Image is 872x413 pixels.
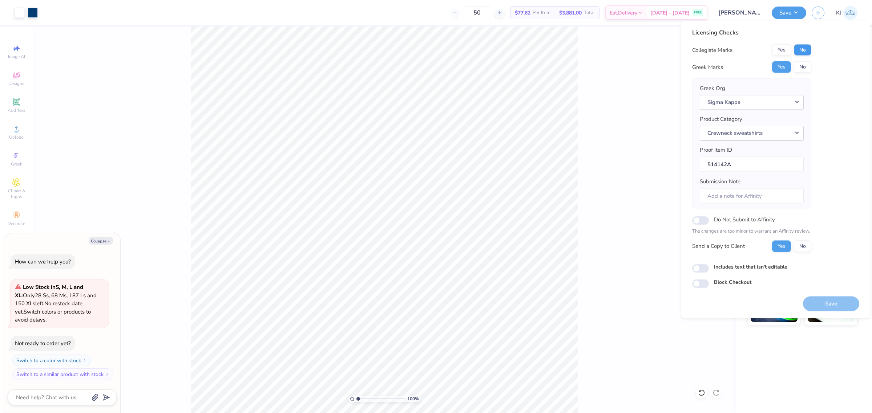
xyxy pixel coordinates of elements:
[772,44,791,56] button: Yes
[8,107,25,113] span: Add Text
[772,7,806,19] button: Save
[15,283,83,299] strong: Low Stock in S, M, L and XL :
[692,63,723,71] div: Greek Marks
[836,6,857,20] a: KJ
[559,9,582,17] span: $3,881.00
[772,61,791,73] button: Yes
[700,126,804,140] button: Crewneck sweatshirts
[794,44,811,56] button: No
[15,283,97,323] span: Only 28 Ss, 68 Ms, 187 Ls and 150 XLs left. Switch colors or products to avoid delays.
[12,368,113,380] button: Switch to a similar product with stock
[12,355,91,366] button: Switch to a color with stock
[794,61,811,73] button: No
[105,372,109,376] img: Switch to a similar product with stock
[700,115,742,123] label: Product Category
[82,358,87,363] img: Switch to a color with stock
[9,134,24,140] span: Upload
[533,9,550,17] span: Per Item
[15,300,82,315] span: No restock date yet.
[407,396,419,402] span: 100 %
[714,263,787,270] label: Includes text that isn't editable
[584,9,595,17] span: Total
[843,6,857,20] img: Kendra Jingco
[515,9,530,17] span: $77.62
[89,237,113,245] button: Collapse
[714,215,775,224] label: Do Not Submit to Affinity
[772,240,791,252] button: Yes
[794,240,811,252] button: No
[692,242,745,250] div: Send a Copy to Client
[713,5,766,20] input: Untitled Design
[8,221,25,226] span: Decorate
[463,6,491,19] input: – –
[4,188,29,200] span: Clipart & logos
[700,188,804,204] input: Add a note for Affinity
[8,81,24,86] span: Designs
[11,161,22,167] span: Greek
[692,46,732,54] div: Collegiate Marks
[714,278,751,286] label: Block Checkout
[700,95,804,110] button: Sigma Kappa
[836,9,841,17] span: KJ
[610,9,637,17] span: Est. Delivery
[15,258,71,265] div: How can we help you?
[694,10,702,15] span: FREE
[700,84,725,93] label: Greek Org
[650,9,690,17] span: [DATE] - [DATE]
[692,228,811,235] p: The changes are too minor to warrant an Affinity review.
[700,177,740,186] label: Submission Note
[8,54,25,60] span: Image AI
[692,28,811,37] div: Licensing Checks
[700,146,732,154] label: Proof Item ID
[15,340,71,347] div: Not ready to order yet?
